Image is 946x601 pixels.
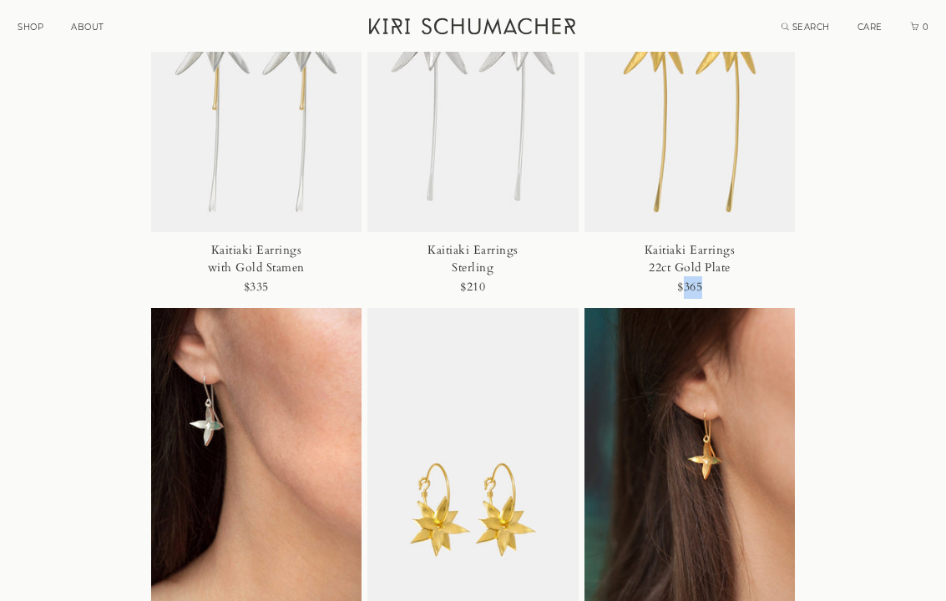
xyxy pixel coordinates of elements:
[71,22,104,33] a: ABOUT
[18,22,43,33] a: SHOP
[359,8,589,50] a: Kiri Schumacher Home
[782,22,830,33] a: Search
[189,242,324,277] div: Kaitiaki Earrings with Gold Stamen
[910,22,930,33] a: Cart
[622,242,757,277] div: Kaitiaki Earrings 22ct Gold Plate
[460,277,485,300] div: $210
[406,242,541,277] div: Kaitiaki Earrings Sterling
[857,22,883,33] a: CARE
[792,22,830,33] span: SEARCH
[921,22,929,33] span: 0
[244,277,269,300] div: $335
[677,277,702,300] div: $365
